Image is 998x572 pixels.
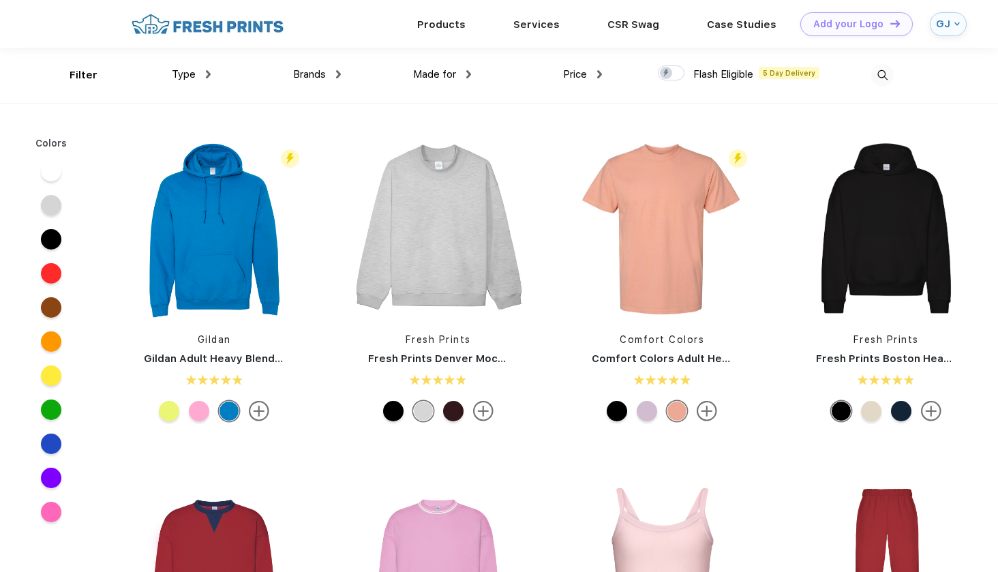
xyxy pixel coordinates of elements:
[466,70,471,78] img: dropdown.png
[348,138,529,319] img: func=resize&h=266
[383,401,404,421] div: Black
[413,401,434,421] div: Ash Grey
[219,401,239,421] div: Sapphire
[144,352,442,365] a: Gildan Adult Heavy Blend 8 Oz. 50/50 Hooded Sweatshirt
[890,20,900,27] img: DT
[697,401,717,421] img: more.svg
[597,70,602,78] img: dropdown.png
[249,401,269,421] img: more.svg
[336,70,341,78] img: dropdown.png
[954,21,960,27] img: arrow_down_blue.svg
[123,138,305,319] img: func=resize&h=266
[871,64,894,87] img: desktop_search.svg
[172,68,196,80] span: Type
[473,401,494,421] img: more.svg
[592,352,815,365] a: Comfort Colors Adult Heavyweight T-Shirt
[70,67,97,83] div: Filter
[620,334,704,345] a: Comfort Colors
[25,136,78,151] div: Colors
[368,352,664,365] a: Fresh Prints Denver Mock Neck Heavyweight Sweatshirt
[936,18,951,30] div: GJ
[759,67,819,79] span: 5 Day Delivery
[853,334,919,345] a: Fresh Prints
[406,334,471,345] a: Fresh Prints
[281,149,299,168] img: flash_active_toggle.svg
[891,401,911,421] div: Navy
[443,401,464,421] div: Burgundy
[571,138,753,319] img: func=resize&h=266
[813,18,883,30] div: Add your Logo
[861,401,881,421] div: Sand
[693,68,753,80] span: Flash Eligible
[198,334,231,345] a: Gildan
[667,401,687,421] div: Peachy
[563,68,587,80] span: Price
[417,18,466,31] a: Products
[293,68,326,80] span: Brands
[831,401,851,421] div: Black
[127,12,288,36] img: fo%20logo%202.webp
[796,138,977,319] img: func=resize&h=266
[159,401,179,421] div: Safety Green
[189,401,209,421] div: Safety Pink
[607,401,627,421] div: Black
[206,70,211,78] img: dropdown.png
[413,68,456,80] span: Made for
[637,401,657,421] div: Orchid
[921,401,941,421] img: more.svg
[729,149,747,168] img: flash_active_toggle.svg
